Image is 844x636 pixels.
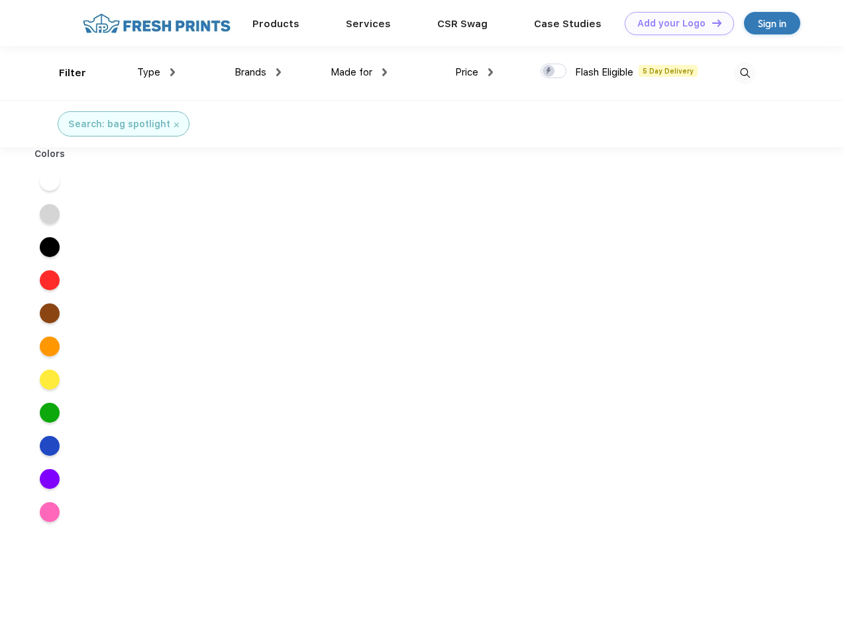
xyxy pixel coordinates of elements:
[734,62,756,84] img: desktop_search.svg
[252,18,299,30] a: Products
[79,12,235,35] img: fo%20logo%202.webp
[637,18,706,29] div: Add your Logo
[488,68,493,76] img: dropdown.png
[758,16,786,31] div: Sign in
[59,66,86,81] div: Filter
[174,123,179,127] img: filter_cancel.svg
[137,66,160,78] span: Type
[331,66,372,78] span: Made for
[276,68,281,76] img: dropdown.png
[25,147,76,161] div: Colors
[235,66,266,78] span: Brands
[575,66,633,78] span: Flash Eligible
[68,117,170,131] div: Search: bag spotlight
[170,68,175,76] img: dropdown.png
[712,19,721,26] img: DT
[639,65,698,77] span: 5 Day Delivery
[744,12,800,34] a: Sign in
[455,66,478,78] span: Price
[382,68,387,76] img: dropdown.png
